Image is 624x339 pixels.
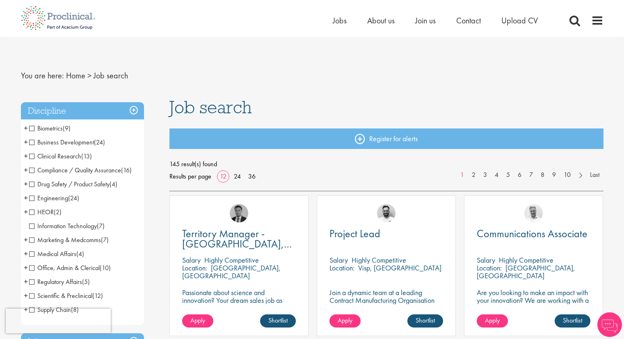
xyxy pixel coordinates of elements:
span: (12) [92,291,103,300]
a: Last [586,170,603,180]
span: (9) [63,124,71,133]
a: Project Lead [329,229,443,239]
span: Salary [329,255,348,265]
span: Information Technology [29,222,97,230]
span: Job search [169,96,252,118]
span: Business Development [29,138,94,147]
a: Register for alerts [169,128,603,149]
span: Office, Admin & Clerical [29,263,100,272]
a: 3 [479,170,491,180]
span: About us [367,15,395,26]
a: 7 [525,170,537,180]
span: > [87,70,91,81]
span: Location: [182,263,207,273]
span: (7) [97,222,105,230]
p: [GEOGRAPHIC_DATA], [GEOGRAPHIC_DATA] [477,263,575,280]
p: Highly Competitive [204,255,259,265]
span: Regulatory Affairs [29,277,90,286]
p: Join a dynamic team at a leading Contract Manufacturing Organisation (CMO) and contribute to grou... [329,289,443,328]
span: (5) [82,277,90,286]
span: Clinical Research [29,152,92,160]
a: Apply [477,314,508,328]
span: Drug Safety / Product Safety [29,180,110,188]
span: (2) [54,208,62,216]
span: Drug Safety / Product Safety [29,180,117,188]
span: Biometrics [29,124,63,133]
span: + [24,247,28,260]
span: Apply [190,316,205,325]
span: Marketing & Medcomms [29,236,101,244]
span: Office, Admin & Clerical [29,263,111,272]
a: Jobs [333,15,347,26]
span: You are here: [21,70,64,81]
p: Highly Competitive [499,255,553,265]
span: + [24,164,28,176]
span: Territory Manager - [GEOGRAPHIC_DATA], [GEOGRAPHIC_DATA] [182,227,292,261]
a: 36 [245,172,258,181]
span: Supply Chain [29,305,71,314]
a: 1 [456,170,468,180]
span: + [24,122,28,134]
span: Compliance / Quality Assurance [29,166,121,174]
p: Highly Competitive [352,255,406,265]
a: Join us [415,15,436,26]
span: Scientific & Preclinical [29,291,103,300]
span: Apply [338,316,352,325]
a: 5 [502,170,514,180]
span: Information Technology [29,222,105,230]
span: Medical Affairs [29,250,76,258]
img: Joshua Bye [524,204,543,222]
span: HEOR [29,208,54,216]
span: + [24,289,28,302]
img: Chatbot [597,312,622,337]
a: 8 [537,170,549,180]
span: + [24,303,28,316]
span: Regulatory Affairs [29,277,82,286]
span: + [24,178,28,190]
span: Supply Chain [29,305,79,314]
span: HEOR [29,208,62,216]
span: Salary [477,255,495,265]
span: Scientific & Preclinical [29,291,92,300]
span: Medical Affairs [29,250,84,258]
span: + [24,192,28,204]
a: Shortlist [555,314,590,328]
p: Passionate about science and innovation? Your dream sales job as Territory Manager awaits! [182,289,296,312]
span: + [24,275,28,288]
span: (16) [121,166,132,174]
iframe: reCAPTCHA [6,309,111,333]
a: breadcrumb link [66,70,85,81]
span: Clinical Research [29,152,81,160]
img: Emile De Beer [377,204,395,222]
a: 4 [491,170,503,180]
span: Engineering [29,194,79,202]
span: Job search [94,70,128,81]
span: Salary [182,255,201,265]
span: (24) [94,138,105,147]
span: + [24,261,28,274]
span: (7) [101,236,109,244]
a: 12 [217,172,229,181]
span: (13) [81,152,92,160]
a: 9 [548,170,560,180]
span: (4) [110,180,117,188]
a: Contact [456,15,481,26]
span: (10) [100,263,111,272]
h3: Discipline [21,102,144,120]
a: 2 [468,170,480,180]
span: + [24,234,28,246]
span: Marketing & Medcomms [29,236,109,244]
span: (24) [68,194,79,202]
span: + [24,206,28,218]
p: Visp, [GEOGRAPHIC_DATA] [358,263,441,273]
span: Communications Associate [477,227,587,241]
a: Upload CV [501,15,538,26]
span: Biometrics [29,124,71,133]
a: Territory Manager - [GEOGRAPHIC_DATA], [GEOGRAPHIC_DATA] [182,229,296,249]
a: Shortlist [407,314,443,328]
